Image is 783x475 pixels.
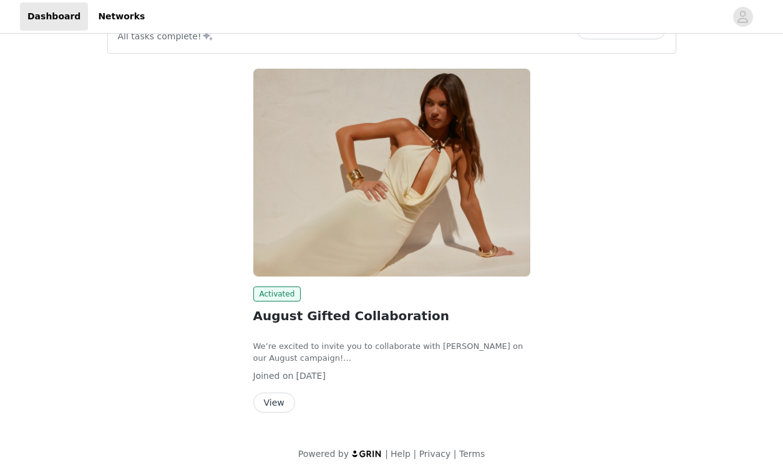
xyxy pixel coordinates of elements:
[454,449,457,459] span: |
[391,449,411,459] a: Help
[253,393,295,413] button: View
[253,340,530,365] p: We’re excited to invite you to collaborate with [PERSON_NAME] on our August campaign!
[20,2,88,31] a: Dashboard
[385,449,388,459] span: |
[253,306,530,325] h2: August Gifted Collaboration
[118,28,214,43] p: All tasks complete!
[298,449,349,459] span: Powered by
[419,449,451,459] a: Privacy
[253,69,530,277] img: Peppermayo AUS
[296,371,326,381] span: [DATE]
[413,449,416,459] span: |
[351,449,382,458] img: logo
[253,286,301,301] span: Activated
[253,371,294,381] span: Joined on
[737,7,749,27] div: avatar
[459,449,485,459] a: Terms
[253,398,295,408] a: View
[90,2,152,31] a: Networks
